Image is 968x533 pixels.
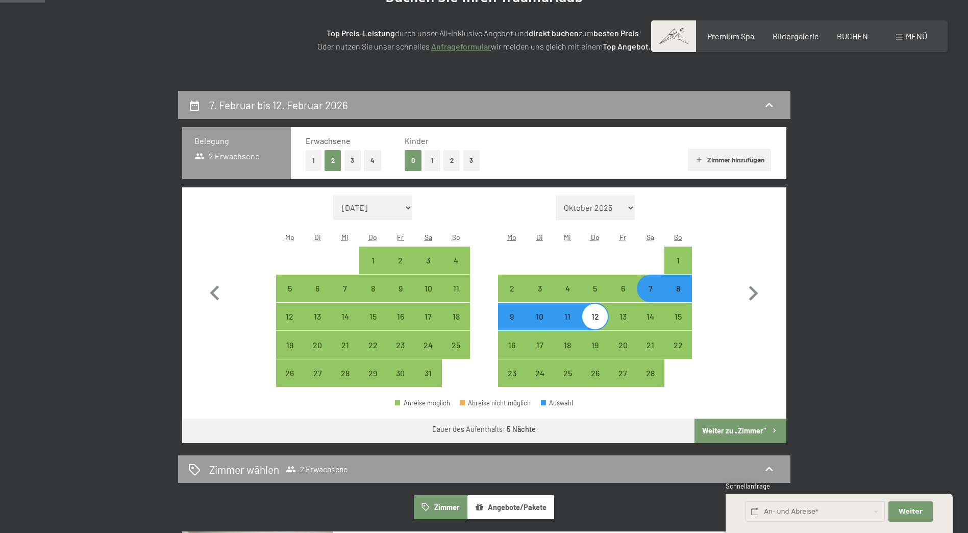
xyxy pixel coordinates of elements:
[414,275,442,302] div: Sat Jan 10 2026
[414,331,442,358] div: Anreise möglich
[664,331,692,358] div: Sun Feb 22 2026
[581,303,609,330] div: Thu Feb 12 2026
[414,303,442,330] div: Anreise möglich
[773,31,819,41] a: Bildergalerie
[593,28,639,38] strong: besten Preis
[499,341,525,367] div: 16
[359,303,387,330] div: Thu Jan 15 2026
[388,341,413,367] div: 23
[442,247,469,274] div: Sun Jan 04 2026
[344,150,361,171] button: 3
[507,425,536,433] b: 5 Nächte
[591,233,600,241] abbr: Donnerstag
[726,482,770,490] span: Schnellanfrage
[664,247,692,274] div: Sun Feb 01 2026
[555,341,580,367] div: 18
[276,275,304,302] div: Anreise möglich
[637,359,664,387] div: Anreise möglich
[906,31,927,41] span: Menü
[388,369,413,395] div: 30
[304,359,331,387] div: Tue Jan 27 2026
[414,247,442,274] div: Anreise möglich
[664,275,692,302] div: Anreise möglich
[837,31,868,41] a: BUCHEN
[277,369,303,395] div: 26
[554,275,581,302] div: Anreise möglich
[638,284,663,310] div: 7
[526,303,554,330] div: Anreise möglich
[415,284,441,310] div: 10
[360,256,386,282] div: 1
[507,233,516,241] abbr: Montag
[359,331,387,358] div: Anreise möglich
[387,247,414,274] div: Fri Jan 02 2026
[305,369,330,395] div: 27
[304,303,331,330] div: Anreise möglich
[609,359,636,387] div: Anreise möglich
[443,150,460,171] button: 2
[637,275,664,302] div: Sat Feb 07 2026
[694,419,786,443] button: Weiter zu „Zimmer“
[665,341,691,367] div: 22
[738,196,768,387] button: Nächster Monat
[360,284,386,310] div: 8
[582,312,608,338] div: 12
[554,359,581,387] div: Anreise möglich
[638,312,663,338] div: 14
[395,400,450,406] div: Anreise möglich
[526,331,554,358] div: Tue Feb 17 2026
[637,303,664,330] div: Anreise möglich
[498,331,526,358] div: Mon Feb 16 2026
[304,359,331,387] div: Anreise möglich
[688,149,771,171] button: Zimmer hinzufügen
[610,341,635,367] div: 20
[415,369,441,395] div: 31
[442,303,469,330] div: Anreise möglich
[581,275,609,302] div: Anreise möglich
[554,275,581,302] div: Wed Feb 04 2026
[387,275,414,302] div: Anreise möglich
[304,275,331,302] div: Tue Jan 06 2026
[443,284,468,310] div: 11
[277,284,303,310] div: 5
[414,495,467,519] button: Zimmer
[554,331,581,358] div: Anreise möglich
[415,341,441,367] div: 24
[498,275,526,302] div: Anreise möglich
[388,284,413,310] div: 9
[415,312,441,338] div: 17
[331,275,359,302] div: Wed Jan 07 2026
[463,150,480,171] button: 3
[526,275,554,302] div: Anreise möglich
[609,331,636,358] div: Anreise möglich
[387,331,414,358] div: Anreise möglich
[610,312,635,338] div: 13
[498,359,526,387] div: Mon Feb 23 2026
[359,331,387,358] div: Thu Jan 22 2026
[360,341,386,367] div: 22
[526,331,554,358] div: Anreise möglich
[582,369,608,395] div: 26
[498,303,526,330] div: Mon Feb 09 2026
[331,359,359,387] div: Anreise möglich
[360,312,386,338] div: 15
[304,303,331,330] div: Tue Jan 13 2026
[637,331,664,358] div: Anreise möglich
[414,303,442,330] div: Sat Jan 17 2026
[499,369,525,395] div: 23
[609,359,636,387] div: Fri Feb 27 2026
[581,359,609,387] div: Thu Feb 26 2026
[498,303,526,330] div: Anreise möglich
[276,275,304,302] div: Mon Jan 05 2026
[331,303,359,330] div: Anreise möglich
[331,331,359,358] div: Wed Jan 21 2026
[707,31,754,41] a: Premium Spa
[610,369,635,395] div: 27
[499,312,525,338] div: 9
[314,233,321,241] abbr: Dienstag
[276,359,304,387] div: Mon Jan 26 2026
[286,464,348,474] span: 2 Erwachsene
[581,331,609,358] div: Thu Feb 19 2026
[304,331,331,358] div: Tue Jan 20 2026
